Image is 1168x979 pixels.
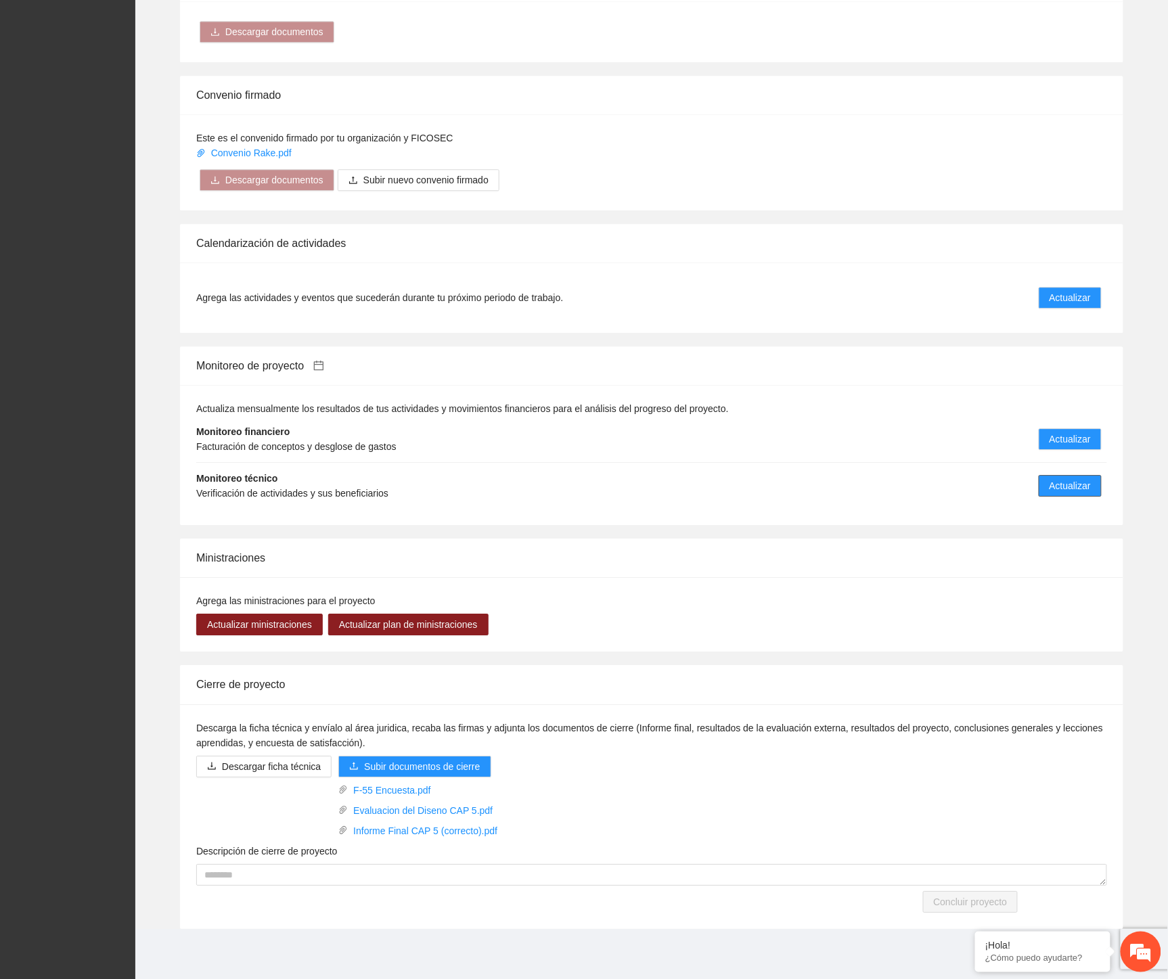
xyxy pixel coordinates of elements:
label: Descripción de cierre de proyecto [196,844,338,859]
a: Informe Final CAP 5 (correcto).pdf [348,823,503,838]
span: paper-clip [196,148,206,158]
span: Descargar documentos [225,173,323,187]
a: F-55 Encuesta.pdf [348,783,503,798]
textarea: Descripción de cierre de proyecto [196,864,1107,886]
span: paper-clip [338,805,348,815]
span: download [210,27,220,38]
span: paper-clip [338,825,348,835]
div: Chatee con nosotros ahora [70,69,227,87]
span: Subir nuevo convenio firmado [363,173,489,187]
span: Agrega las actividades y eventos que sucederán durante tu próximo periodo de trabajo. [196,290,563,305]
span: Estamos en línea. [78,181,187,317]
span: Actualizar ministraciones [207,617,312,632]
span: Descargar documentos [225,24,323,39]
button: Actualizar [1039,287,1102,309]
p: ¿Cómo puedo ayudarte? [985,953,1100,963]
a: downloadDescargar ficha técnica [196,761,332,772]
strong: Monitoreo técnico [196,473,278,484]
button: Actualizar ministraciones [196,614,323,635]
span: Facturación de conceptos y desglose de gastos [196,441,397,452]
span: Actualiza mensualmente los resultados de tus actividades y movimientos financieros para el anális... [196,403,729,414]
button: Actualizar [1039,428,1102,450]
button: Actualizar plan de ministraciones [328,614,489,635]
a: Actualizar plan de ministraciones [328,619,489,630]
div: Minimizar ventana de chat en vivo [222,7,254,39]
span: Este es el convenido firmado por tu organización y FICOSEC [196,133,453,143]
div: Convenio firmado [196,76,1107,114]
button: uploadSubir documentos de cierre [338,756,491,777]
textarea: Escriba su mensaje y pulse “Intro” [7,369,258,417]
button: downloadDescargar documentos [200,169,334,191]
strong: Monitoreo financiero [196,426,290,437]
button: Concluir proyecto [923,891,1018,913]
span: Verificación de actividades y sus beneficiarios [196,488,388,499]
button: downloadDescargar ficha técnica [196,756,332,777]
span: Actualizar [1050,432,1091,447]
span: Actualizar [1050,290,1091,305]
button: downloadDescargar documentos [200,21,334,43]
div: Ministraciones [196,539,1107,577]
button: uploadSubir nuevo convenio firmado [338,169,499,191]
div: Cierre de proyecto [196,665,1107,704]
span: Descargar ficha técnica [222,759,321,774]
button: Actualizar [1039,475,1102,497]
span: paper-clip [338,785,348,794]
span: calendar [313,360,324,371]
span: Agrega las ministraciones para el proyecto [196,595,376,606]
a: Actualizar ministraciones [196,619,323,630]
span: uploadSubir nuevo convenio firmado [338,175,499,185]
div: Calendarización de actividades [196,224,1107,263]
span: download [207,761,217,772]
span: download [210,175,220,186]
a: Evaluacion del Diseno CAP 5.pdf [348,803,503,818]
span: upload [349,175,358,186]
a: calendar [304,360,323,371]
a: Convenio Rake.pdf [196,147,294,158]
div: Monitoreo de proyecto [196,346,1107,385]
span: Actualizar plan de ministraciones [339,617,478,632]
span: Actualizar [1050,478,1091,493]
span: Descarga la ficha técnica y envíalo al área juridica, recaba las firmas y adjunta los documentos ... [196,723,1103,748]
div: ¡Hola! [985,940,1100,951]
span: uploadSubir documentos de cierre [338,761,491,772]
